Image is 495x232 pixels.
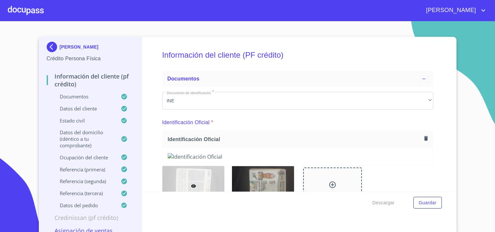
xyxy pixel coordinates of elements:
[60,44,99,50] p: [PERSON_NAME]
[162,71,433,87] div: Documentos
[47,42,60,52] img: Docupass spot blue
[162,92,433,109] div: INE
[421,5,479,16] span: [PERSON_NAME]
[47,214,134,222] p: Credinissan (PF crédito)
[168,136,422,143] span: Identificación Oficial
[168,153,428,160] img: Identificación Oficial
[232,166,294,206] img: Identificación Oficial
[47,117,121,124] p: Estado Civil
[372,199,394,207] span: Descargar
[47,105,121,112] p: Datos del cliente
[47,190,121,196] p: Referencia (tercera)
[47,55,134,63] p: Crédito Persona Física
[167,76,199,81] span: Documentos
[47,93,121,100] p: Documentos
[47,42,134,55] div: [PERSON_NAME]
[421,5,487,16] button: account of current user
[47,166,121,173] p: Referencia (primera)
[47,178,121,184] p: Referencia (segunda)
[162,42,433,68] h5: Información del cliente (PF crédito)
[162,119,210,126] p: Identificación Oficial
[413,197,441,209] button: Guardar
[47,154,121,161] p: Ocupación del Cliente
[370,197,397,209] button: Descargar
[47,129,121,149] p: Datos del domicilio (idéntico a tu comprobante)
[47,72,134,88] p: Información del cliente (PF crédito)
[419,199,436,207] span: Guardar
[47,202,121,209] p: Datos del pedido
